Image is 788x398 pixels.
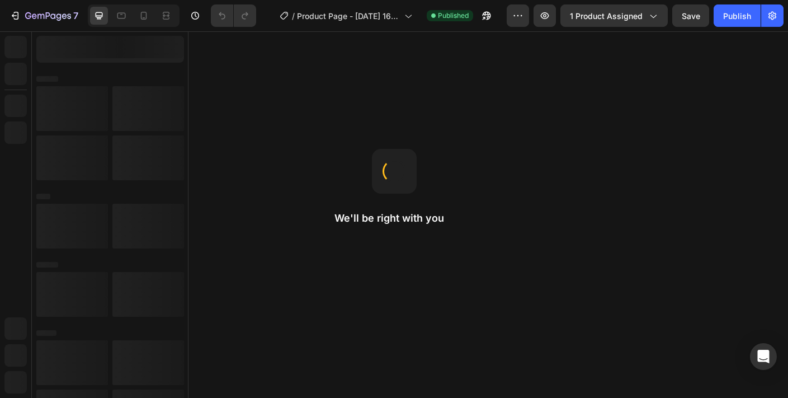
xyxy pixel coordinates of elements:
[570,10,643,22] span: 1 product assigned
[682,11,700,21] span: Save
[211,4,256,27] div: Undo/Redo
[723,10,751,22] div: Publish
[750,343,777,370] div: Open Intercom Messenger
[292,10,295,22] span: /
[4,4,83,27] button: 7
[672,4,709,27] button: Save
[438,11,469,21] span: Published
[714,4,761,27] button: Publish
[73,9,78,22] p: 7
[297,10,400,22] span: Product Page - [DATE] 16:26:44
[560,4,668,27] button: 1 product assigned
[334,212,454,225] h2: We'll be right with you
